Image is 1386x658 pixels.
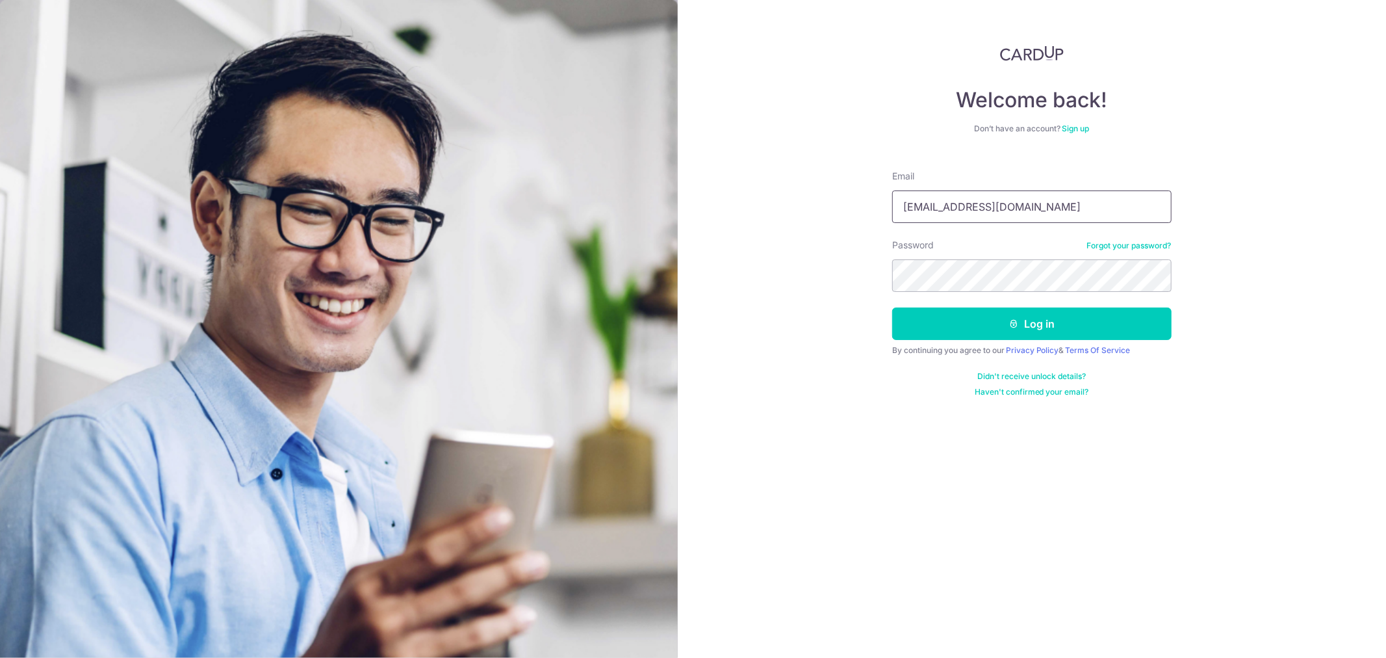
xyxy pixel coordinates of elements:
[1087,241,1172,251] a: Forgot your password?
[892,345,1172,356] div: By continuing you agree to our &
[892,124,1172,134] div: Don’t have an account?
[977,371,1086,382] a: Didn't receive unlock details?
[975,387,1089,397] a: Haven't confirmed your email?
[1006,345,1059,355] a: Privacy Policy
[1062,124,1089,133] a: Sign up
[1066,345,1131,355] a: Terms Of Service
[892,191,1172,223] input: Enter your Email
[892,87,1172,113] h4: Welcome back!
[1000,46,1064,61] img: CardUp Logo
[892,239,934,252] label: Password
[892,308,1172,340] button: Log in
[892,170,914,183] label: Email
